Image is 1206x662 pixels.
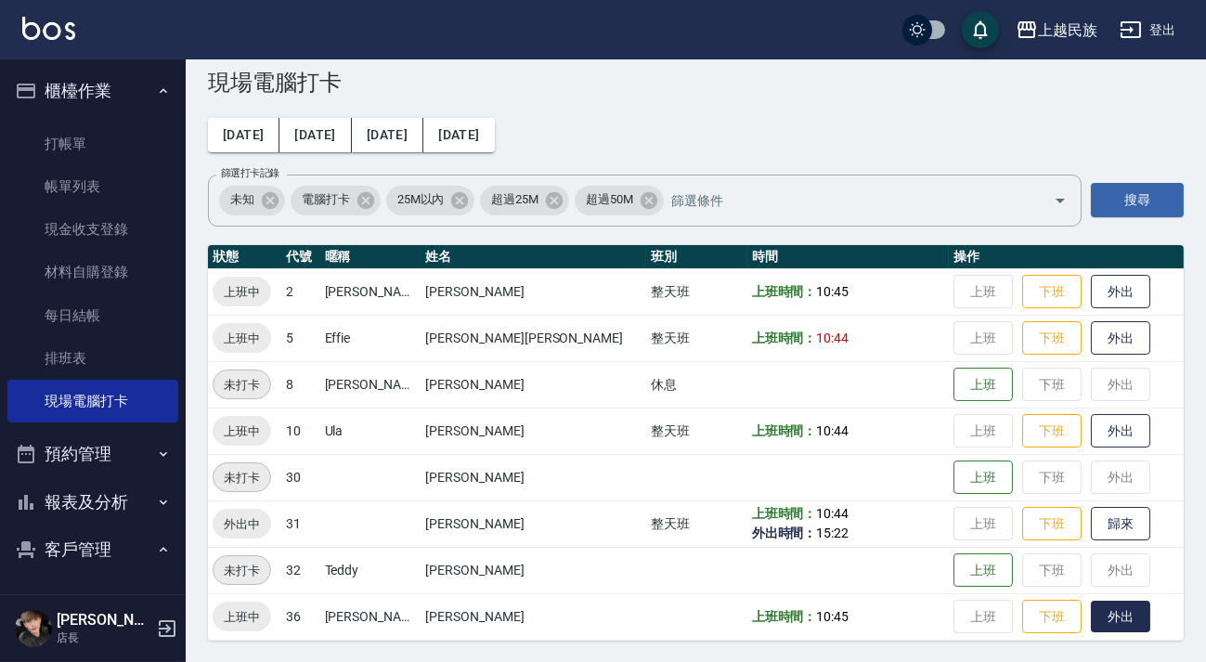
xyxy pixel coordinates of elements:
div: 超過25M [480,186,569,215]
a: 現金收支登錄 [7,208,178,251]
a: 客戶列表 [7,581,178,624]
button: 下班 [1022,600,1082,634]
span: 上班中 [213,282,271,302]
button: 上越民族 [1008,11,1105,49]
div: 未知 [219,186,285,215]
td: [PERSON_NAME] [421,547,645,593]
img: Logo [22,17,75,40]
a: 帳單列表 [7,165,178,208]
button: 櫃檯作業 [7,67,178,115]
td: 整天班 [646,268,747,315]
input: 篩選條件 [667,184,1021,216]
td: 10 [281,408,319,454]
th: 姓名 [421,245,645,269]
span: 上班中 [213,329,271,348]
span: 超過50M [575,190,644,209]
td: 30 [281,454,319,500]
td: 整天班 [646,315,747,361]
th: 操作 [949,245,1184,269]
td: [PERSON_NAME] [421,593,645,640]
div: 25M以內 [386,186,475,215]
td: Effie [320,315,421,361]
td: [PERSON_NAME] [421,500,645,547]
td: 2 [281,268,319,315]
td: 36 [281,593,319,640]
button: 外出 [1091,275,1150,309]
span: 10:45 [816,609,849,624]
button: 下班 [1022,414,1082,448]
td: [PERSON_NAME] [421,268,645,315]
button: 預約管理 [7,430,178,478]
span: 10:45 [816,284,849,299]
span: 電腦打卡 [291,190,361,209]
h3: 現場電腦打卡 [208,70,1184,96]
span: 超過25M [480,190,550,209]
b: 上班時間： [752,423,817,438]
span: 外出中 [213,514,271,534]
button: 下班 [1022,275,1082,309]
a: 材料自購登錄 [7,251,178,293]
td: 31 [281,500,319,547]
button: 外出 [1091,321,1150,356]
button: 上班 [953,368,1013,402]
button: 搜尋 [1091,183,1184,217]
button: 客戶管理 [7,526,178,574]
span: 10:44 [816,423,849,438]
td: 5 [281,315,319,361]
td: [PERSON_NAME] [320,593,421,640]
span: 未打卡 [214,561,270,580]
button: [DATE] [279,118,351,152]
b: 上班時間： [752,609,817,624]
td: 8 [281,361,319,408]
th: 代號 [281,245,319,269]
button: 外出 [1091,601,1150,633]
td: 整天班 [646,408,747,454]
td: 32 [281,547,319,593]
th: 班別 [646,245,747,269]
b: 上班時間： [752,506,817,521]
button: [DATE] [208,118,279,152]
td: [PERSON_NAME][PERSON_NAME] [421,315,645,361]
h5: [PERSON_NAME] [57,611,151,630]
button: 歸來 [1091,507,1150,541]
td: 休息 [646,361,747,408]
b: 外出時間： [752,526,817,540]
a: 現場電腦打卡 [7,380,178,422]
button: 下班 [1022,507,1082,541]
td: [PERSON_NAME] [421,454,645,500]
b: 上班時間： [752,331,817,345]
td: [PERSON_NAME] [421,361,645,408]
div: 超過50M [575,186,664,215]
span: 未打卡 [214,468,270,487]
button: 上班 [953,553,1013,588]
a: 排班表 [7,337,178,380]
span: 未知 [219,190,266,209]
button: [DATE] [352,118,423,152]
button: Open [1045,186,1075,215]
button: 下班 [1022,321,1082,356]
img: Person [15,610,52,647]
span: 未打卡 [214,375,270,395]
th: 時間 [747,245,950,269]
span: 25M以內 [386,190,456,209]
th: 狀態 [208,245,281,269]
td: Ula [320,408,421,454]
span: 10:44 [816,331,849,345]
button: 上班 [953,461,1013,495]
span: 上班中 [213,422,271,441]
td: [PERSON_NAME] [320,268,421,315]
td: Teddy [320,547,421,593]
button: 外出 [1091,414,1150,448]
div: 上越民族 [1038,19,1097,42]
button: save [962,11,999,48]
div: 電腦打卡 [291,186,381,215]
span: 15:22 [816,526,849,540]
a: 打帳單 [7,123,178,165]
button: [DATE] [423,118,494,152]
th: 暱稱 [320,245,421,269]
a: 每日結帳 [7,294,178,337]
td: [PERSON_NAME] [320,361,421,408]
td: 整天班 [646,500,747,547]
button: 報表及分析 [7,478,178,526]
td: [PERSON_NAME] [421,408,645,454]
